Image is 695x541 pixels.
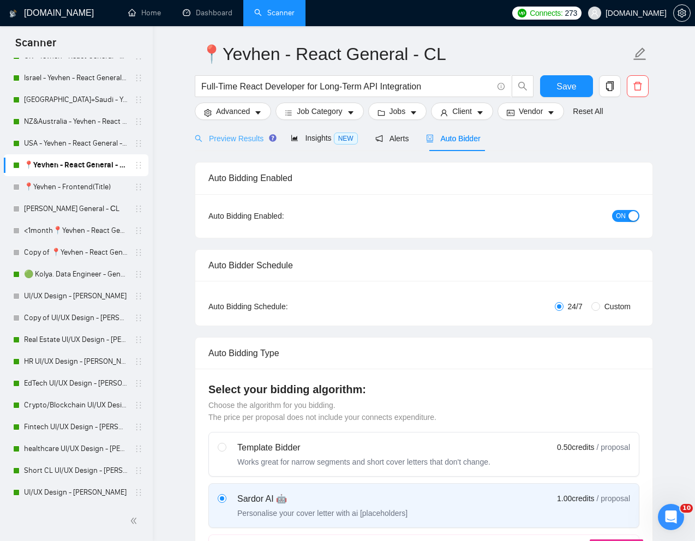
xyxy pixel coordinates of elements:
button: folderJobscaret-down [368,103,427,120]
a: setting [673,9,691,17]
div: Auto Bidder Schedule [208,250,639,281]
a: [GEOGRAPHIC_DATA]+Saudi - Yevhen - React General - СL [24,89,128,111]
a: Crypto/Blockchain UI/UX Design - [PERSON_NAME] [24,394,128,416]
button: settingAdvancedcaret-down [195,103,271,120]
button: delete [627,75,649,97]
span: folder [378,109,385,117]
span: holder [134,357,143,366]
span: holder [134,444,143,453]
span: caret-down [410,109,417,117]
span: user [591,9,598,17]
span: holder [134,117,143,126]
button: search [512,75,534,97]
a: healthcare UI/UX Design - [PERSON_NAME] [24,438,128,460]
a: Copy of 📍Yevhen - React General - СL [24,242,128,263]
span: search [512,81,533,91]
div: Auto Bidding Schedule: [208,300,352,312]
span: ON [616,210,626,222]
span: / proposal [597,493,630,504]
span: 273 [565,7,577,19]
span: 24/7 [564,300,587,312]
a: 📍Yevhen - Frontend(Title) [24,176,128,198]
img: logo [9,5,17,22]
button: setting [673,4,691,22]
span: holder [134,248,143,257]
div: Auto Bidding Enabled: [208,210,352,222]
span: holder [134,95,143,104]
a: UI/UX Design - [PERSON_NAME] [24,482,128,503]
a: Short CL UI/UX Design - [PERSON_NAME] [24,460,128,482]
a: Reset All [573,105,603,117]
span: Alerts [375,134,409,143]
div: Works great for narrow segments and short cover letters that don't change. [237,456,490,467]
button: copy [599,75,621,97]
a: <1month📍Yevhen - React General - СL [24,220,128,242]
span: holder [134,161,143,170]
span: holder [134,270,143,279]
a: 🟢 Kolya. Data Engineer - General [24,263,128,285]
span: holder [134,423,143,431]
span: NEW [334,133,358,145]
span: info-circle [498,83,505,90]
span: Scanner [7,35,65,58]
span: holder [134,379,143,388]
span: 1.00 credits [557,492,594,504]
input: Scanner name... [201,40,631,68]
span: copy [600,81,620,91]
div: Template Bidder [237,441,490,454]
span: notification [375,135,383,142]
span: Job Category [297,105,342,117]
button: barsJob Categorycaret-down [275,103,363,120]
span: Custom [600,300,635,312]
span: caret-down [476,109,484,117]
span: holder [134,74,143,82]
a: Real Estate UI/UX Design - [PERSON_NAME] [24,329,128,351]
a: Copy of UI/UX Design - [PERSON_NAME] [24,307,128,329]
span: edit [633,47,647,61]
a: NZ&Australia - Yevhen - React General - СL [24,111,128,133]
h4: Select your bidding algorithm: [208,382,639,397]
a: USA - Yevhen - React General - СL [24,133,128,154]
span: Auto Bidder [426,134,480,143]
span: Jobs [390,105,406,117]
a: 📍Yevhen - React General - СL [24,154,128,176]
span: delete [627,81,648,91]
span: Choose the algorithm for you bidding. The price per proposal does not include your connects expen... [208,401,436,422]
span: holder [134,488,143,497]
a: homeHome [128,8,161,17]
span: Insights [291,134,357,142]
span: Connects: [530,7,562,19]
div: Auto Bidding Type [208,338,639,369]
span: Preview Results [195,134,273,143]
span: holder [134,335,143,344]
button: idcardVendorcaret-down [498,103,564,120]
span: Client [452,105,472,117]
span: idcard [507,109,514,117]
span: holder [134,139,143,148]
span: 0.50 credits [557,441,594,453]
button: userClientcaret-down [431,103,493,120]
a: [PERSON_NAME] General - СL [24,198,128,220]
a: searchScanner [254,8,295,17]
span: Advanced [216,105,250,117]
span: holder [134,401,143,410]
span: robot [426,135,434,142]
span: area-chart [291,134,298,142]
span: setting [204,109,212,117]
span: search [195,135,202,142]
button: Save [540,75,593,97]
a: Israel - Yevhen - React General - СL [24,67,128,89]
span: Vendor [519,105,543,117]
a: HR UI/UX Design - [PERSON_NAME] [24,351,128,372]
span: / proposal [597,442,630,453]
span: holder [134,292,143,300]
span: caret-down [254,109,262,117]
a: UI/UX Design - [PERSON_NAME] [24,285,128,307]
span: user [440,109,448,117]
span: 10 [680,504,693,513]
iframe: Intercom live chat [658,504,684,530]
div: Sardor AI 🤖 [237,492,408,506]
span: setting [674,9,690,17]
span: caret-down [547,109,555,117]
span: holder [134,314,143,322]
